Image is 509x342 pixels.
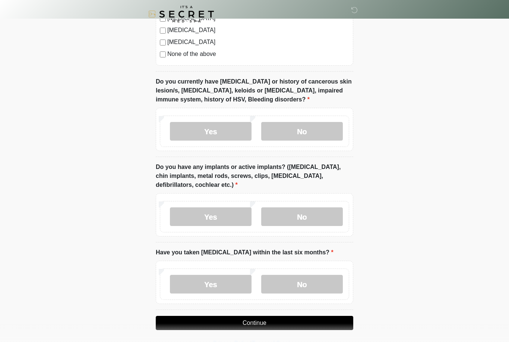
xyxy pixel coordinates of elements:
[261,207,343,226] label: No
[148,6,214,22] img: It's A Secret Med Spa Logo
[170,275,252,294] label: Yes
[167,38,349,47] label: [MEDICAL_DATA]
[170,122,252,141] label: Yes
[167,50,349,59] label: None of the above
[160,40,166,46] input: [MEDICAL_DATA]
[156,316,353,330] button: Continue
[261,275,343,294] label: No
[156,248,333,257] label: Have you taken [MEDICAL_DATA] within the last six months?
[261,122,343,141] label: No
[160,28,166,34] input: [MEDICAL_DATA]
[170,207,252,226] label: Yes
[156,77,353,104] label: Do you currently have [MEDICAL_DATA] or history of cancerous skin lesion/s, [MEDICAL_DATA], keloi...
[167,26,349,35] label: [MEDICAL_DATA]
[156,163,353,189] label: Do you have any implants or active implants? ([MEDICAL_DATA], chin implants, metal rods, screws, ...
[160,51,166,57] input: None of the above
